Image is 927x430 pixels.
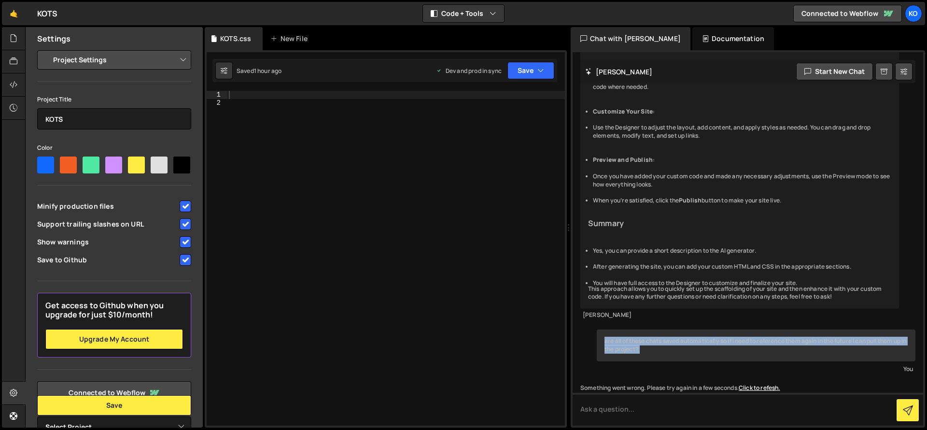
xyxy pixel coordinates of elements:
span: Show warnings [37,237,178,247]
label: Color [37,143,53,153]
a: 🤙 [2,2,26,25]
a: Connected to Webflow [37,381,191,404]
span: Support trailing slashes on URL [37,219,178,229]
h2: Settings [37,33,70,44]
li: Use the Designer to adjust the layout, add content, and apply styles as needed. You can drag and ... [593,124,891,140]
strong: Publish [679,196,702,204]
div: 2 [207,99,227,107]
h2: [PERSON_NAME] [585,67,652,76]
h3: Summary [588,219,891,228]
a: Upgrade my account [45,329,183,349]
span: Minify production files [37,201,178,211]
li: Yes, you can provide a short description to the AI generator. [593,247,891,255]
label: Project Title [37,95,71,104]
li: : [593,156,891,164]
input: Project name [37,108,191,129]
div: 1 [207,91,227,99]
li: : [593,108,891,116]
strong: Preview and Publish [593,156,653,164]
a: KO [905,5,922,22]
div: 1 hour ago [254,67,282,75]
button: Start new chat [796,63,873,80]
li: You will have full access to the Designer to customize and finalize your site. [593,279,891,287]
a: Click to refesh. [739,384,780,392]
div: New File [270,34,311,43]
div: Documentation [692,27,774,50]
div: You [599,364,913,374]
div: Dev and prod in sync [436,67,502,75]
button: Save [507,62,554,79]
div: Chat with [PERSON_NAME] [571,27,690,50]
div: are all of these chats saved automatically so if I need to reference them again in the future I c... [597,330,915,361]
div: [PERSON_NAME] [583,311,897,319]
span: Save to Github [37,255,178,265]
div: KOTS [37,8,58,19]
div: Something went wrong. Please try again in a few seconds. [580,384,899,392]
li: In the section, you can paste your CSS styles. [593,59,891,67]
li: Once you have added your custom code and made any necessary adjustments, use the Preview mode to ... [593,172,891,189]
li: When you’re satisfied, click the button to make your site live. [593,197,891,205]
h2: Get access to Github when you upgrade for just $10/month! [45,301,183,319]
strong: Customize Your Site [593,107,653,115]
button: Save [37,395,191,416]
div: KOTS.css [220,34,251,43]
div: Saved [237,67,281,75]
a: Connected to Webflow [793,5,902,22]
strong: Head Code [608,58,640,67]
li: If you have specific HTML elements to add, you can use elements in the Designer to insert your HT... [593,75,891,91]
li: After generating the site, you can add your custom HTML and CSS in the appropriate sections. [593,263,891,271]
button: Code + Tools [423,5,504,22]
